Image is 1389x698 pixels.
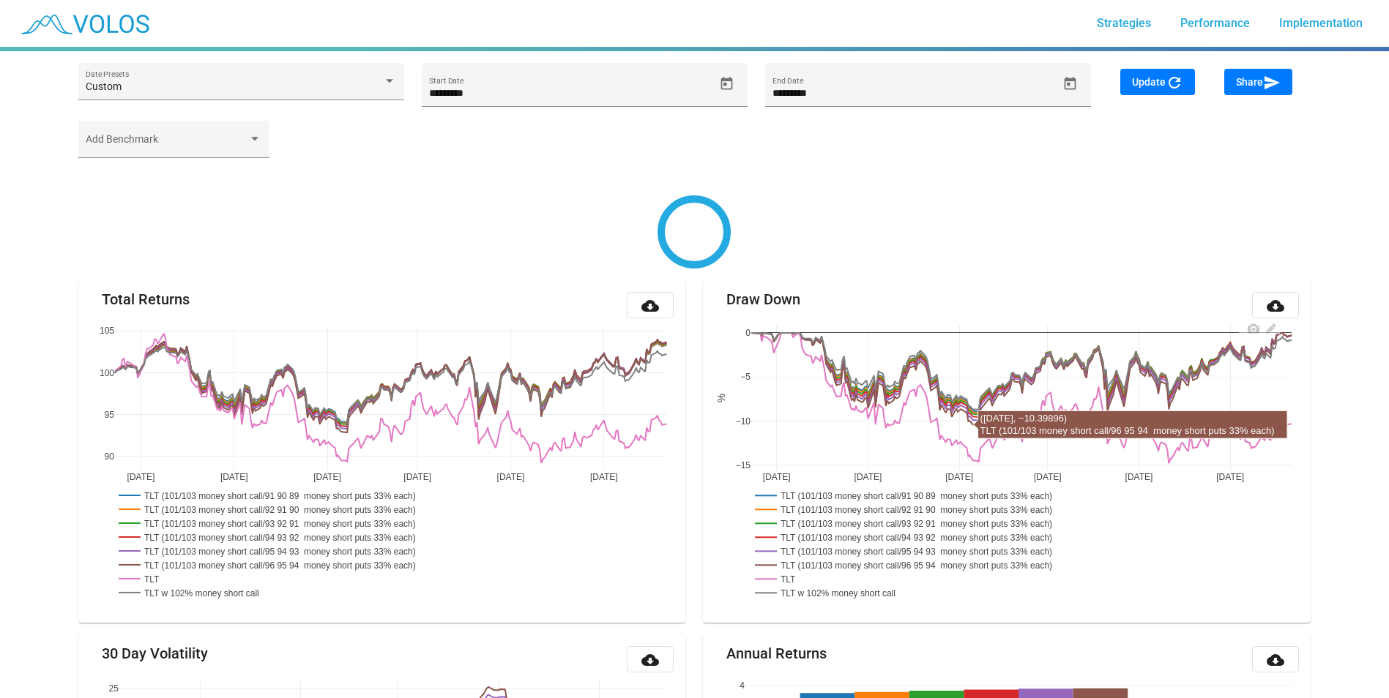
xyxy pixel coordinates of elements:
mat-icon: cloud_download [641,297,659,315]
mat-icon: cloud_download [1267,297,1284,315]
mat-icon: cloud_download [641,651,659,669]
mat-icon: refresh [1166,74,1183,91]
span: Strategies [1097,16,1151,30]
span: Custom [86,80,122,92]
mat-icon: cloud_download [1267,651,1284,669]
span: Performance [1180,16,1250,30]
mat-card-title: Draw Down [726,292,800,307]
a: Implementation [1267,10,1374,37]
mat-card-title: Annual Returns [726,646,827,661]
span: Share [1236,76,1281,88]
button: Share [1224,69,1292,95]
button: Update [1120,69,1195,95]
mat-icon: send [1263,74,1281,91]
mat-card-title: 30 Day Volatility [102,646,208,661]
mat-card-title: Total Returns [102,292,190,307]
a: Performance [1169,10,1262,37]
a: Strategies [1085,10,1163,37]
img: blue_transparent.png [12,5,157,42]
button: Open calendar [714,71,740,97]
span: Implementation [1279,16,1363,30]
span: Update [1132,76,1183,88]
button: Open calendar [1057,71,1083,97]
